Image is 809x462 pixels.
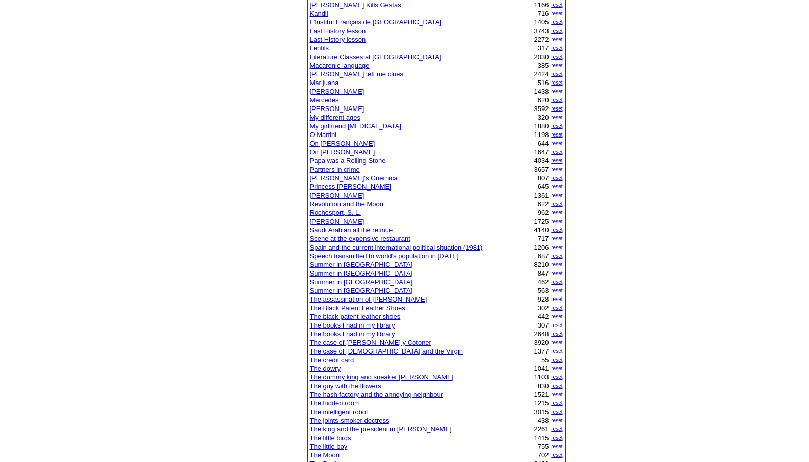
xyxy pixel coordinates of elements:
a: reset [551,409,562,415]
a: reset [551,149,562,155]
font: 622 [538,200,549,208]
a: reset [551,452,562,458]
a: reset [551,71,562,77]
a: reset [551,227,562,233]
a: Marijuana [310,79,339,87]
a: Last History lesson [310,27,366,35]
a: reset [551,2,562,8]
a: reset [551,305,562,311]
font: 3657 [534,166,549,173]
a: The credit card [310,356,354,364]
a: reset [551,270,562,276]
a: The hash factory and the annoying neighbour [310,391,443,398]
a: reset [551,357,562,363]
font: 644 [538,140,549,147]
font: 1041 [534,365,549,372]
font: 2030 [534,53,549,61]
a: [PERSON_NAME] [310,105,364,113]
a: The king and the president in [PERSON_NAME] [310,425,452,433]
font: 302 [538,304,549,312]
font: 2648 [534,330,549,338]
font: 702 [538,451,549,459]
font: 1647 [534,148,549,156]
a: reset [551,63,562,68]
font: 962 [538,209,549,216]
a: The black patent leather shoes [310,313,401,320]
a: The books I had in my library [310,321,395,329]
a: Mercedes [310,96,339,104]
a: Partners in crime [310,166,360,173]
font: 3920 [534,339,549,346]
a: reset [551,418,562,423]
a: The little boy [310,443,348,450]
a: reset [551,262,562,267]
a: reset [551,348,562,354]
font: 687 [538,252,549,260]
a: reset [551,141,562,146]
a: [PERSON_NAME] [310,218,364,225]
a: [PERSON_NAME] Kills Gestas [310,1,401,9]
a: reset [551,115,562,120]
a: reset [551,132,562,138]
a: reset [551,97,562,103]
a: reset [551,184,562,189]
font: 620 [538,96,549,104]
a: reset [551,236,562,241]
font: 516 [538,79,549,87]
a: The dummy king and sneaker [PERSON_NAME] [310,373,454,381]
a: reset [551,89,562,94]
a: [PERSON_NAME] [310,192,364,199]
a: Papa was a Rolling Stone [310,157,386,165]
font: 4034 [534,157,549,165]
a: reset [551,54,562,60]
a: Princess [PERSON_NAME] [310,183,392,191]
a: reset [551,340,562,345]
a: Lentils [310,44,329,52]
font: 1206 [534,243,549,251]
font: 1166 [534,1,549,9]
font: 563 [538,287,549,294]
a: reset [551,210,562,215]
a: reset [551,80,562,86]
font: 3743 [534,27,549,35]
a: The joints-smoker doctress [310,417,389,424]
font: 442 [538,313,549,320]
a: Macaronic language [310,62,370,69]
a: The case of [PERSON_NAME] y Cotoner [310,339,431,346]
font: 55 [541,356,549,364]
a: reset [551,279,562,285]
font: 385 [538,62,549,69]
font: 807 [538,174,549,182]
a: [PERSON_NAME] [310,88,364,95]
a: reset [551,11,562,16]
a: reset [551,175,562,181]
font: 3015 [534,408,549,416]
font: 8210 [534,261,549,268]
font: 1103 [534,373,549,381]
font: 462 [538,278,549,286]
font: 2424 [534,70,549,78]
a: reset [551,123,562,129]
font: 307 [538,321,549,329]
a: Rochesport, S. L. [310,209,361,216]
font: 1377 [534,347,549,355]
a: Summer in [GEOGRAPHIC_DATA] [310,278,413,286]
a: reset [551,383,562,389]
a: The dowry [310,365,341,372]
font: 1215 [534,399,549,407]
a: reset [551,296,562,302]
font: 755 [538,443,549,450]
font: 717 [538,235,549,242]
font: 317 [538,44,549,52]
font: 1521 [534,391,549,398]
a: The Black Patent Leather Shoes [310,304,405,312]
a: The guy with the flowers [310,382,381,390]
a: L'Institut Français de [GEOGRAPHIC_DATA] [310,18,441,26]
a: The assassination of [PERSON_NAME] [310,295,427,303]
a: reset [551,444,562,449]
font: 847 [538,269,549,277]
font: 1198 [534,131,549,139]
font: 645 [538,183,549,191]
a: The hidden room [310,399,360,407]
a: The little birds [310,434,351,442]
